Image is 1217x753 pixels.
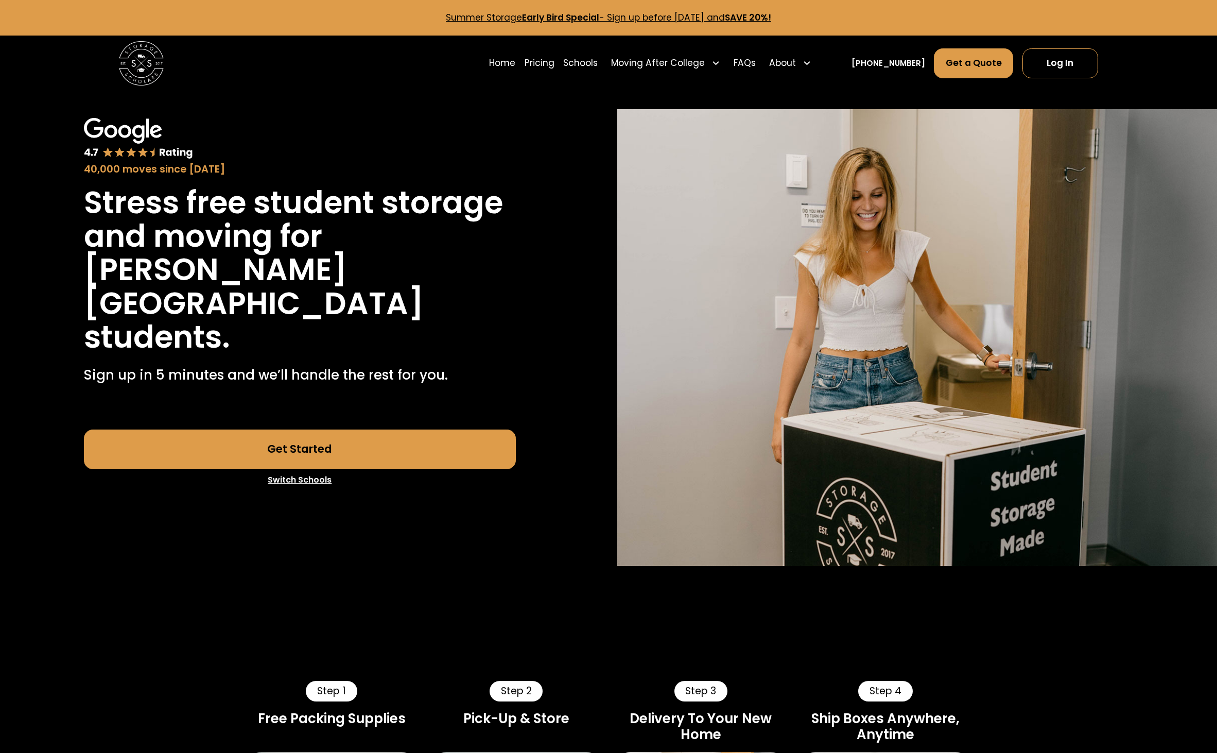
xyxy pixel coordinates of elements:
a: Schools [563,48,598,79]
div: Step 2 [490,681,543,702]
strong: SAVE 20%! [725,11,771,24]
h1: [PERSON_NAME][GEOGRAPHIC_DATA] [84,253,516,320]
strong: Early Bird Special [522,11,599,24]
h1: students. [84,320,230,354]
h1: Stress free student storage and moving for [84,186,516,253]
div: Free Packing Supplies [248,711,415,727]
img: Storage Scholars will have everything waiting for you in your room when you arrive to campus. [617,109,1217,566]
a: Log In [1022,48,1098,78]
p: Sign up in 5 minutes and we’ll handle the rest for you. [84,365,448,385]
div: 40,000 moves since [DATE] [84,162,516,177]
img: Google 4.7 star rating [84,118,193,160]
a: Switch Schools [84,469,516,491]
div: Step 1 [306,681,357,702]
div: Pick-Up & Store [433,711,600,727]
div: Delivery To Your New Home [617,711,784,743]
div: Ship Boxes Anywhere, Anytime [802,711,969,743]
div: Step 4 [858,681,912,702]
div: About [769,57,796,70]
a: Home [489,48,515,79]
div: Step 3 [674,681,727,702]
img: Storage Scholars main logo [119,41,163,85]
a: Summer StorageEarly Bird Special- Sign up before [DATE] andSAVE 20%! [446,11,771,24]
a: Pricing [525,48,554,79]
a: Get Started [84,430,516,470]
a: Get a Quote [934,48,1013,78]
div: Moving After College [611,57,705,70]
a: FAQs [734,48,756,79]
a: [PHONE_NUMBER] [851,58,925,70]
